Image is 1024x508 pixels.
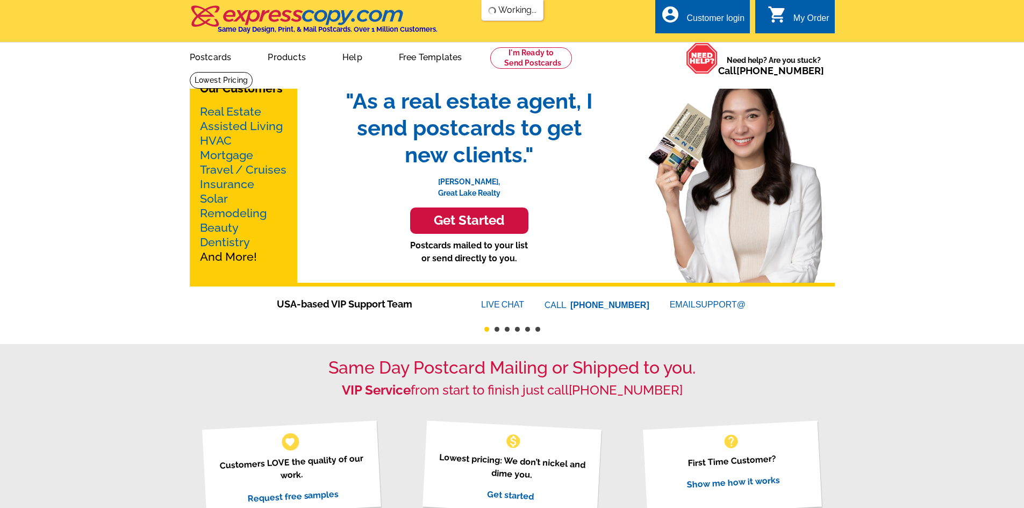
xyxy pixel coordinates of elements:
[686,42,718,74] img: help
[200,235,250,249] a: Dentistry
[722,433,740,450] span: help
[686,13,744,28] div: Customer login
[325,44,379,69] a: Help
[284,436,296,447] span: favorite
[190,357,835,378] h1: Same Day Postcard Mailing or Shipped to you.
[484,327,489,332] button: 1 of 6
[525,327,530,332] button: 5 of 6
[487,489,534,502] a: Get started
[342,382,411,398] strong: VIP Service
[696,298,747,311] font: SUPPORT@
[661,12,744,25] a: account_circle Customer login
[481,300,524,309] a: LIVECHAT
[200,119,283,133] a: Assisted Living
[670,300,747,309] a: EMAILSUPPORT@
[382,44,479,69] a: Free Templates
[515,327,520,332] button: 4 of 6
[218,25,438,33] h4: Same Day Design, Print, & Mail Postcards. Over 1 Million Customers.
[335,239,604,265] p: Postcards mailed to your list or send directly to you.
[505,327,510,332] button: 3 of 6
[736,65,824,76] a: [PHONE_NUMBER]
[250,44,323,69] a: Products
[661,5,680,24] i: account_circle
[686,475,780,490] a: Show me how it works
[570,300,649,310] a: [PHONE_NUMBER]
[200,192,228,205] a: Solar
[190,383,835,398] h2: from start to finish just call
[200,105,261,118] a: Real Estate
[424,213,515,228] h3: Get Started
[718,65,824,76] span: Call
[656,450,808,471] p: First Time Customer?
[200,206,267,220] a: Remodeling
[173,44,249,69] a: Postcards
[335,88,604,168] span: "As a real estate agent, I send postcards to get new clients."
[216,452,368,485] p: Customers LOVE the quality of our work.
[247,489,339,504] a: Request free samples
[200,163,287,176] a: Travel / Cruises
[481,298,502,311] font: LIVE
[545,299,568,312] font: CALL
[768,5,787,24] i: shopping_cart
[200,221,239,234] a: Beauty
[488,6,496,15] img: loading...
[569,382,683,398] a: [PHONE_NUMBER]
[793,13,829,28] div: My Order
[436,450,588,484] p: Lowest pricing: We don’t nickel and dime you.
[718,55,829,76] span: Need help? Are you stuck?
[335,208,604,234] a: Get Started
[200,134,232,147] a: HVAC
[277,297,449,311] span: USA-based VIP Support Team
[768,12,829,25] a: shopping_cart My Order
[200,104,287,264] p: And More!
[535,327,540,332] button: 6 of 6
[200,177,254,191] a: Insurance
[335,168,604,199] p: [PERSON_NAME], Great Lake Realty
[495,327,499,332] button: 2 of 6
[190,13,438,33] a: Same Day Design, Print, & Mail Postcards. Over 1 Million Customers.
[505,433,522,450] span: monetization_on
[200,148,253,162] a: Mortgage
